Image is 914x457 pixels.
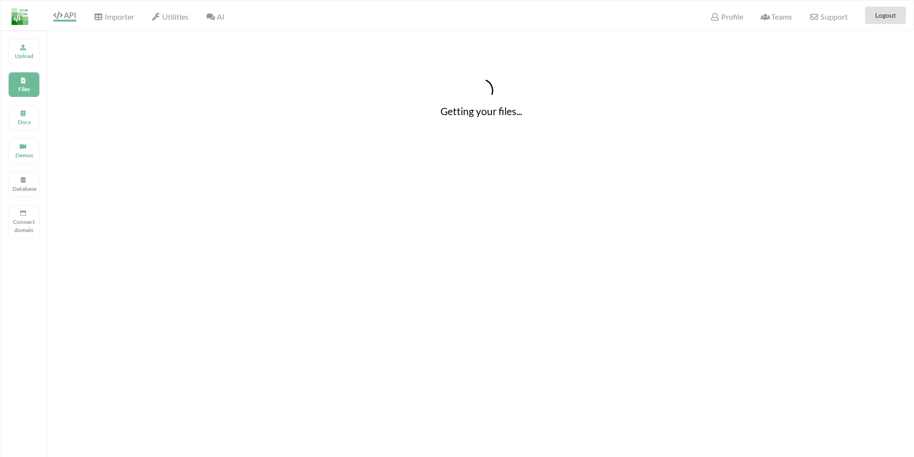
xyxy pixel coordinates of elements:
[206,12,224,21] span: AI
[152,12,189,21] span: Utilities
[12,85,36,93] p: Files
[710,12,743,21] span: Profile
[94,12,134,21] span: Importer
[12,218,36,234] p: Connect domain
[12,185,36,193] p: Database
[865,7,906,24] button: Logout
[12,151,36,159] p: Demos
[48,105,914,117] h4: Getting your files...
[760,12,792,21] span: Teams
[12,52,36,60] p: Upload
[53,11,76,20] span: API
[809,13,847,21] span: Support
[12,8,28,25] img: LogoIcon.png
[12,118,36,126] p: Docs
